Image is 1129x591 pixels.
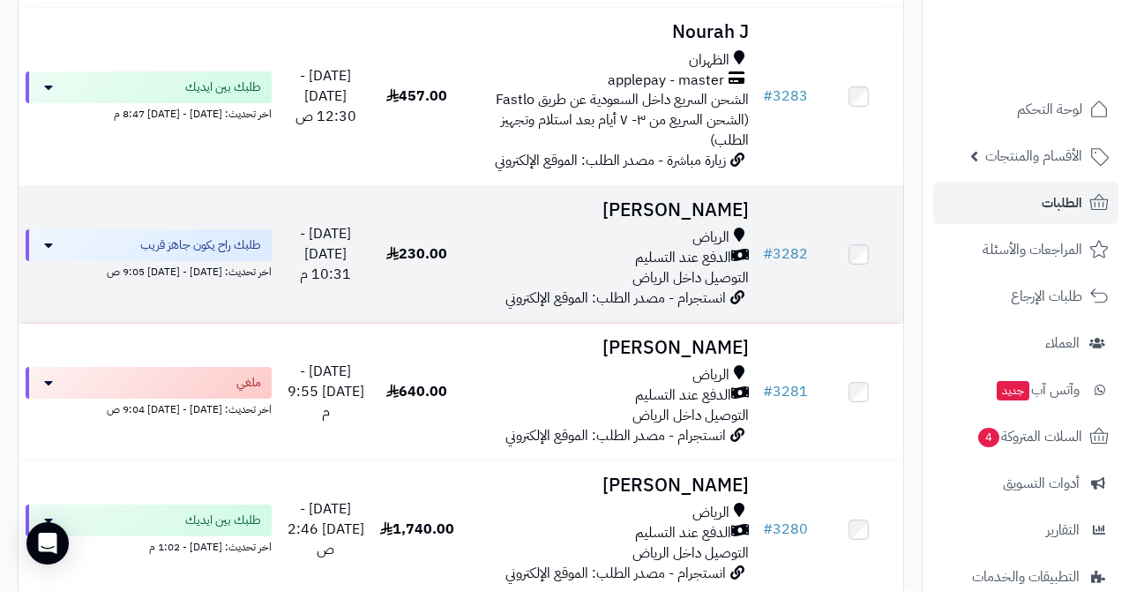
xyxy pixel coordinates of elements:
a: وآتس آبجديد [933,369,1118,411]
div: اخر تحديث: [DATE] - [DATE] 9:04 ص [26,399,272,417]
span: الدفع عند التسليم [635,385,731,406]
a: المراجعات والأسئلة [933,228,1118,271]
span: الطلبات [1042,191,1082,215]
span: أدوات التسويق [1003,471,1080,496]
span: الرياض [692,503,729,523]
span: التقارير [1046,518,1080,542]
span: applepay - master [608,71,724,91]
a: طلبات الإرجاع [933,275,1118,318]
div: اخر تحديث: [DATE] - 1:02 م [26,536,272,555]
span: # [763,243,773,265]
span: طلبات الإرجاع [1011,284,1082,309]
span: زيارة مباشرة - مصدر الطلب: الموقع الإلكتروني [495,150,726,171]
span: المراجعات والأسئلة [983,237,1082,262]
h3: [PERSON_NAME] [468,338,749,358]
div: اخر تحديث: [DATE] - [DATE] 9:05 ص [26,261,272,280]
span: التوصيل داخل الرياض [632,405,749,426]
span: 1,740.00 [380,519,454,540]
a: أدوات التسويق [933,462,1118,505]
span: طلبك بين ايديك [185,79,261,96]
a: السلات المتروكة4 [933,415,1118,458]
h3: Nourah J [468,22,749,42]
span: 4 [978,428,999,447]
span: الدفع عند التسليم [635,248,731,268]
span: انستجرام - مصدر الطلب: الموقع الإلكتروني [505,425,726,446]
span: 640.00 [386,381,447,402]
span: لوحة التحكم [1017,97,1082,122]
span: 457.00 [386,86,447,107]
a: التقارير [933,509,1118,551]
span: انستجرام - مصدر الطلب: الموقع الإلكتروني [505,563,726,584]
span: # [763,519,773,540]
span: السلات المتروكة [976,424,1082,449]
span: وآتس آب [995,378,1080,402]
span: طلبك راح يكون جاهز قريب [140,236,261,254]
span: [DATE] - [DATE] 10:31 م [300,223,351,285]
h3: [PERSON_NAME] [468,200,749,221]
span: 230.00 [386,243,447,265]
span: التوصيل داخل الرياض [632,267,749,288]
span: العملاء [1045,331,1080,355]
span: [DATE] - [DATE] 2:46 ص [288,498,364,560]
span: انستجرام - مصدر الطلب: الموقع الإلكتروني [505,288,726,309]
span: التوصيل داخل الرياض [632,542,749,564]
span: الدفع عند التسليم [635,523,731,543]
div: اخر تحديث: [DATE] - [DATE] 8:47 م [26,103,272,122]
span: طلبك بين ايديك [185,512,261,529]
a: #3282 [763,243,808,265]
span: الرياض [692,228,729,248]
span: الشحن السريع داخل السعودية عن طريق Fastlo (الشحن السريع من ٣- ٧ أيام بعد استلام وتجهيز الطلب) [496,89,749,151]
span: الأقسام والمنتجات [985,144,1082,168]
span: # [763,86,773,107]
span: جديد [997,381,1029,400]
span: # [763,381,773,402]
a: #3280 [763,519,808,540]
span: الرياض [692,365,729,385]
span: ملغي [236,374,261,392]
div: Open Intercom Messenger [26,522,69,565]
span: الظهران [689,50,729,71]
span: التطبيقات والخدمات [972,565,1080,589]
span: [DATE] - [DATE] 12:30 ص [295,65,356,127]
a: لوحة التحكم [933,88,1118,131]
a: #3281 [763,381,808,402]
a: العملاء [933,322,1118,364]
span: [DATE] - [DATE] 9:55 م [288,361,364,423]
h3: [PERSON_NAME] [468,475,749,496]
a: الطلبات [933,182,1118,224]
a: #3283 [763,86,808,107]
img: logo-2.png [1009,48,1112,85]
